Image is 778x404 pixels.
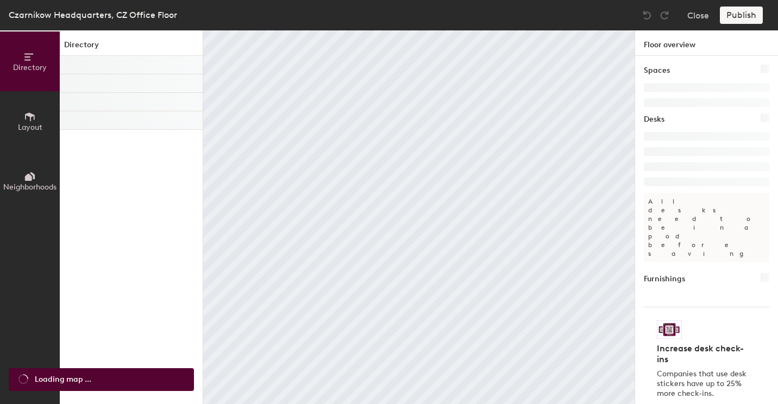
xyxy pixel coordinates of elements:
[644,65,670,77] h1: Spaces
[657,369,750,399] p: Companies that use desk stickers have up to 25% more check-ins.
[203,30,635,404] canvas: Map
[657,343,750,365] h4: Increase desk check-ins
[657,320,682,339] img: Sticker logo
[18,123,42,132] span: Layout
[687,7,709,24] button: Close
[644,113,664,125] h1: Desks
[635,30,778,56] h1: Floor overview
[644,193,769,262] p: All desks need to be in a pod before saving
[642,10,652,21] img: Undo
[60,39,203,56] h1: Directory
[644,273,685,285] h1: Furnishings
[3,182,57,192] span: Neighborhoods
[9,8,177,22] div: Czarnikow Headquarters, CZ Office Floor
[35,374,91,386] span: Loading map ...
[13,63,47,72] span: Directory
[659,10,670,21] img: Redo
